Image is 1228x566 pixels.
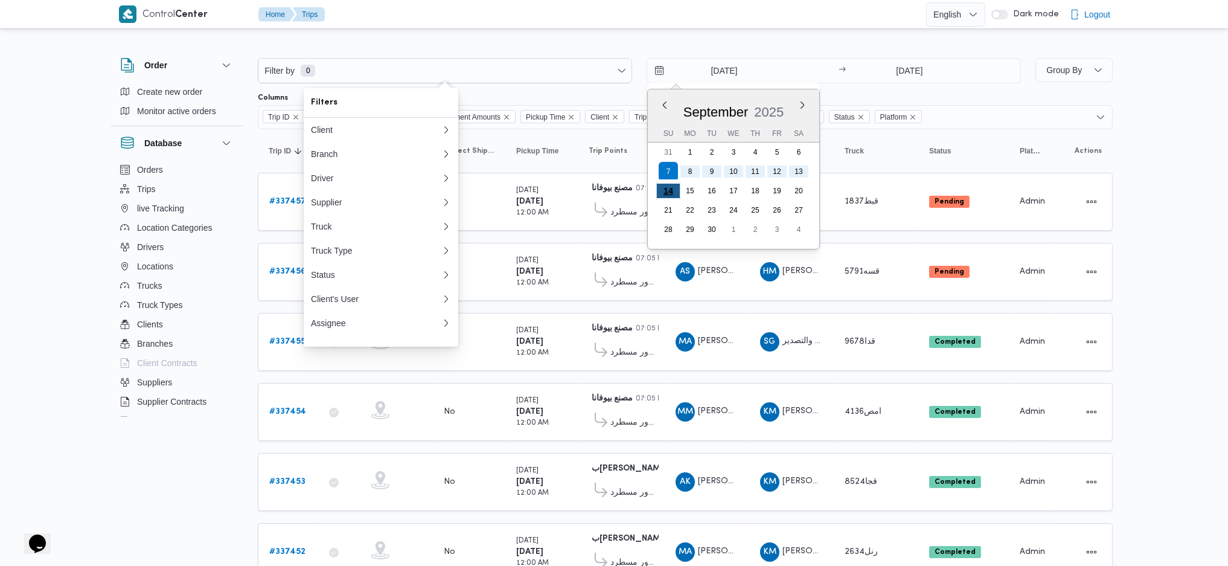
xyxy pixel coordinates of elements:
[444,477,455,487] div: No
[789,162,808,181] div: day-13
[516,490,549,497] small: 12:00 AM
[657,143,810,239] div: month-2025-09
[680,262,691,281] span: AS
[924,141,1003,161] button: Status
[589,146,627,156] span: Trip Points
[311,246,441,256] div: Truck Type
[304,118,458,142] button: Client
[680,181,700,201] div: day-15
[698,547,767,555] span: [PERSON_NAME]
[311,173,441,183] div: Driver
[789,201,808,220] div: day-27
[1020,478,1045,486] span: Admin
[839,66,846,75] div: →
[269,146,291,156] span: Trip ID; Sorted in descending order
[592,394,633,402] b: مصنع بيوفانا
[767,181,787,201] div: day-19
[724,162,743,181] div: day-10
[264,141,312,161] button: Trip IDSorted in descending order
[760,402,779,422] div: Khald Mmdoh Hassan Muhammad Alabs
[269,405,306,419] a: #337454
[1020,338,1045,346] span: Admin
[269,198,306,205] b: # 337457
[311,294,441,304] div: Client's User
[629,110,684,123] span: Trip Points
[269,195,306,209] a: #337457
[115,199,238,218] button: live Tracking
[115,101,238,121] button: Monitor active orders
[120,58,234,72] button: Order
[301,65,315,77] span: 0 available filters
[782,477,923,485] span: [PERSON_NAME] [PERSON_NAME]
[311,149,441,159] div: Branch
[115,295,238,315] button: Truck Types
[659,125,678,142] div: Su
[746,162,765,181] div: day-11
[845,198,878,205] span: قبط1837
[845,146,864,156] span: Truck
[511,141,572,161] button: Pickup Time
[724,220,743,239] div: day-1
[137,104,216,118] span: Monitor active orders
[767,125,787,142] div: Fr
[175,10,208,19] b: Center
[292,114,299,121] button: Remove Trip ID from selection in this group
[592,254,633,262] b: مصنع بيوفانا
[764,332,776,352] span: SG
[829,110,870,123] span: Status
[746,143,765,162] div: day-4
[12,518,51,554] iframe: chat widget
[311,318,437,328] div: Assignee
[304,214,458,239] button: Truck
[516,146,558,156] span: Pickup Time
[269,265,306,279] a: #337456
[798,100,807,110] button: Next month
[137,356,197,370] span: Client Contracts
[679,332,692,352] span: MA
[1020,198,1045,205] span: Admin
[659,143,678,162] div: day-31
[269,338,305,346] b: # 337455
[311,198,441,207] div: Supplier
[636,185,668,192] small: 07:05 PM
[144,136,182,150] h3: Database
[269,408,306,416] b: # 337454
[1084,7,1110,22] span: Logout
[702,220,721,239] div: day-30
[857,114,865,121] button: Remove Status from selection in this group
[137,317,163,332] span: Clients
[680,201,700,220] div: day-22
[935,198,964,205] b: Pending
[845,478,877,486] span: قجا8524
[115,353,238,373] button: Client Contracts
[845,408,881,416] span: امص4136
[754,105,784,120] span: 2025
[929,146,951,156] span: Status
[516,468,539,474] small: [DATE]
[782,407,923,415] span: [PERSON_NAME] [PERSON_NAME]
[929,476,981,488] span: Completed
[935,548,976,556] b: Completed
[137,85,202,99] span: Create new order
[110,160,243,422] div: Database
[698,477,838,485] span: [PERSON_NAME] [PERSON_NAME]
[516,350,549,356] small: 12:00 AM
[258,7,295,22] button: Home
[269,268,306,275] b: # 337456
[137,220,213,235] span: Location Categories
[724,143,743,162] div: day-3
[115,237,238,257] button: Drivers
[585,110,624,123] span: Client
[311,222,441,231] div: Truck
[845,548,878,556] span: رنل2634
[1020,408,1045,416] span: Admin
[683,105,749,120] span: September
[144,58,167,72] h3: Order
[1065,2,1115,27] button: Logout
[789,220,808,239] div: day-4
[849,59,970,83] input: Press the down key to open a popover containing a calendar.
[1046,65,1082,75] span: Group By
[268,111,290,124] span: Trip ID
[137,298,182,312] span: Truck Types
[610,275,654,290] span: فرونت دور مسطرد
